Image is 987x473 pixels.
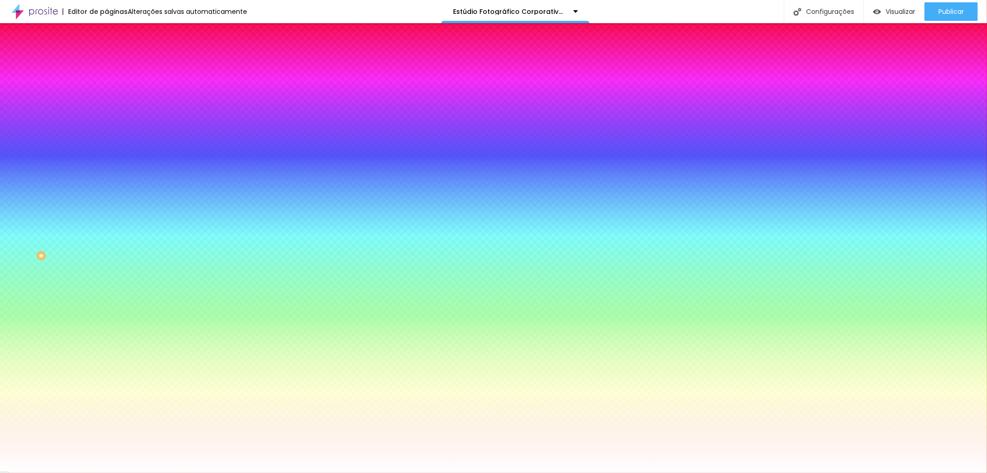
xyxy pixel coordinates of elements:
[794,8,801,16] img: Ícone
[128,7,247,16] font: Alterações salvas automaticamente
[453,7,652,16] font: Estúdio Fotográfico Corporativo em [GEOGRAPHIC_DATA]
[864,2,925,21] button: Visualizar
[68,7,128,16] font: Editor de páginas
[925,2,978,21] button: Publicar
[938,7,964,16] font: Publicar
[886,7,915,16] font: Visualizar
[873,8,881,16] img: view-1.svg
[806,7,854,16] font: Configurações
